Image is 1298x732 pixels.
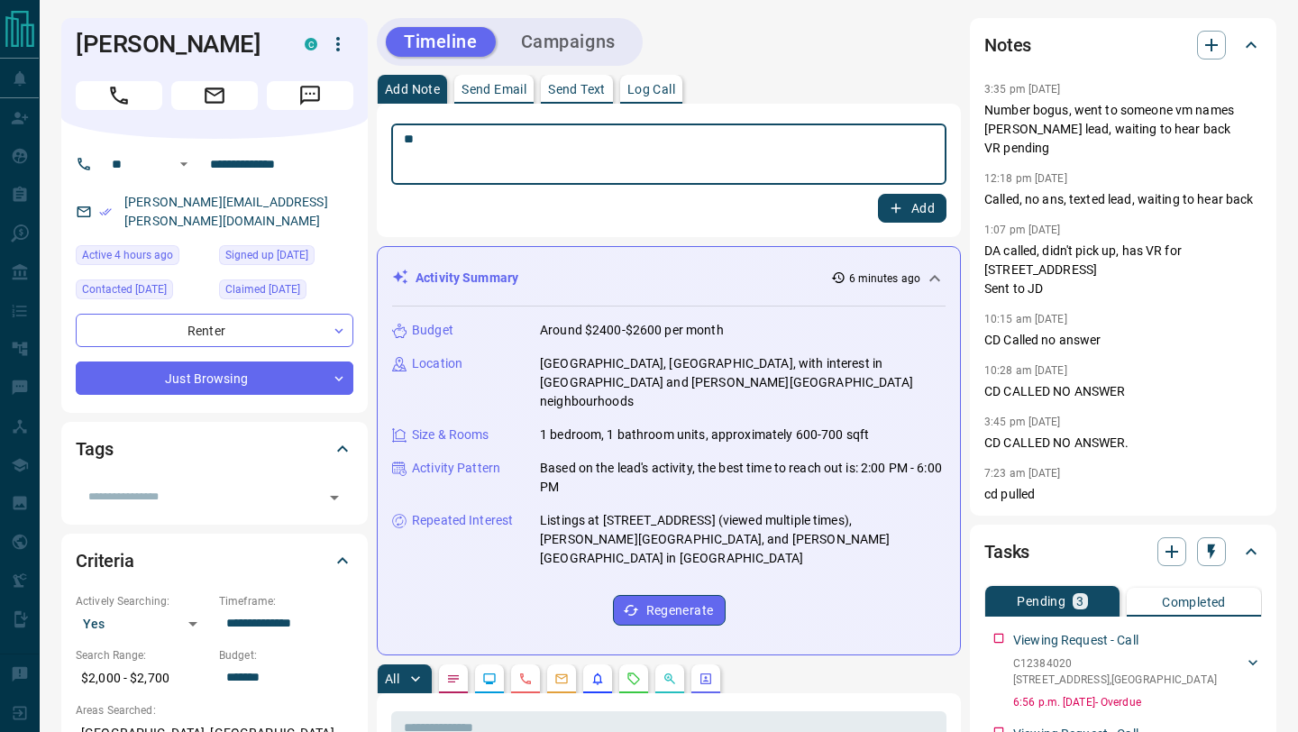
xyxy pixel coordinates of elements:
p: Pending [1017,595,1065,608]
div: Tags [76,427,353,471]
p: 1 bedroom, 1 bathroom units, approximately 600-700 sqft [540,425,869,444]
p: Called, no ans, texted lead, waiting to hear back [984,190,1262,209]
div: Criteria [76,539,353,582]
div: Just Browsing [76,361,353,395]
div: C12384020[STREET_ADDRESS],[GEOGRAPHIC_DATA] [1013,652,1262,691]
p: CD Called no answer [984,331,1262,350]
p: Budget [412,321,453,340]
p: Areas Searched: [76,702,353,718]
p: CD CALLED NO ANSWER [984,382,1262,401]
p: C12384020 [1013,655,1217,672]
svg: Requests [626,672,641,686]
p: All [385,673,399,685]
p: 3:45 pm [DATE] [984,416,1061,428]
div: Tasks [984,530,1262,573]
p: CD CALLED NO ANSWER. [984,434,1262,453]
p: 12:18 pm [DATE] [984,172,1067,185]
p: [GEOGRAPHIC_DATA], [GEOGRAPHIC_DATA], with interest in [GEOGRAPHIC_DATA] and [PERSON_NAME][GEOGRA... [540,354,946,411]
p: Listings at [STREET_ADDRESS] (viewed multiple times), [PERSON_NAME][GEOGRAPHIC_DATA], and [PERSON... [540,511,946,568]
h1: [PERSON_NAME] [76,30,278,59]
span: Contacted [DATE] [82,280,167,298]
svg: Listing Alerts [590,672,605,686]
span: Signed up [DATE] [225,246,308,264]
div: Yes [76,609,210,638]
span: Call [76,81,162,110]
svg: Email Verified [99,206,112,218]
h2: Criteria [76,546,134,575]
svg: Emails [554,672,569,686]
button: Campaigns [503,27,634,57]
button: Open [322,485,347,510]
p: Viewing Request - Call [1013,631,1138,650]
button: Open [173,153,195,175]
div: Renter [76,314,353,347]
p: Send Email [462,83,526,96]
span: Email [171,81,258,110]
div: Mon Aug 25 2025 [219,245,353,270]
h2: Tasks [984,537,1029,566]
p: 1:07 pm [DATE] [984,224,1061,236]
svg: Agent Actions [699,672,713,686]
p: 6 minutes ago [849,270,920,287]
h2: Tags [76,435,113,463]
p: Repeated Interest [412,511,513,530]
p: Add Note [385,83,440,96]
div: Tue Sep 02 2025 [219,279,353,305]
div: condos.ca [305,38,317,50]
button: Timeline [386,27,496,57]
p: Size & Rooms [412,425,489,444]
p: Activity Pattern [412,459,500,478]
a: [PERSON_NAME][EMAIL_ADDRESS][PERSON_NAME][DOMAIN_NAME] [124,195,328,228]
p: 7:23 am [DATE] [984,467,1061,480]
p: Budget: [219,647,353,663]
p: cd pulled [984,485,1262,504]
p: [STREET_ADDRESS] , [GEOGRAPHIC_DATA] [1013,672,1217,688]
div: Tue Sep 16 2025 [76,245,210,270]
p: Send Text [548,83,606,96]
p: Log Call [627,83,675,96]
p: Completed [1162,596,1226,608]
p: Timeframe: [219,593,353,609]
button: Add [878,194,946,223]
p: DA called, didn't pick up, has VR for [STREET_ADDRESS] Sent to JD [984,242,1262,298]
p: Number bogus, went to someone vm names [PERSON_NAME] lead, waiting to hear back VR pending [984,101,1262,158]
p: 3:35 pm [DATE] [984,83,1061,96]
p: Around $2400-$2600 per month [540,321,724,340]
p: Actively Searching: [76,593,210,609]
p: Activity Summary [416,269,518,288]
p: Search Range: [76,647,210,663]
div: Mon Sep 01 2025 [76,279,210,305]
p: 10:28 am [DATE] [984,364,1067,377]
svg: Opportunities [663,672,677,686]
span: Active 4 hours ago [82,246,173,264]
h2: Notes [984,31,1031,59]
span: Claimed [DATE] [225,280,300,298]
svg: Calls [518,672,533,686]
div: Activity Summary6 minutes ago [392,261,946,295]
p: 3 [1076,595,1083,608]
p: Location [412,354,462,373]
span: Message [267,81,353,110]
svg: Lead Browsing Activity [482,672,497,686]
p: $2,000 - $2,700 [76,663,210,693]
button: Regenerate [613,595,726,626]
div: Notes [984,23,1262,67]
p: Based on the lead's activity, the best time to reach out is: 2:00 PM - 6:00 PM [540,459,946,497]
svg: Notes [446,672,461,686]
p: 6:56 p.m. [DATE] - Overdue [1013,694,1262,710]
p: 10:15 am [DATE] [984,313,1067,325]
